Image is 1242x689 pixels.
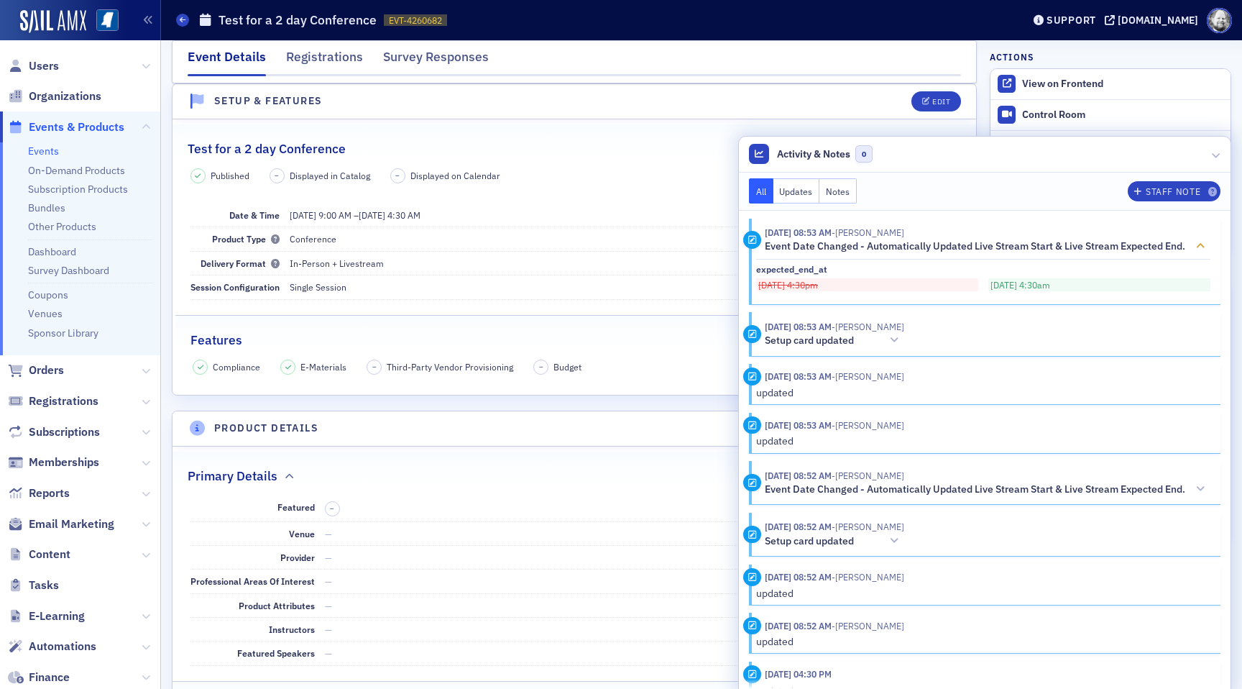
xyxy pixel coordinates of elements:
time: 9/9/2025 08:53 AM [765,227,832,238]
time: 9/9/2025 08:53 AM [765,321,832,332]
a: View on Frontend [990,69,1230,99]
div: Survey Responses [383,47,489,74]
a: Finance [8,670,70,685]
a: Memberships [8,455,99,470]
a: Subscription Products [28,183,128,196]
span: Displayed in Catalog [290,169,370,182]
div: Support [1046,14,1096,27]
span: In-Person + Livestream [290,257,384,269]
span: — [325,624,332,635]
span: – [372,362,377,372]
span: Tasks [29,578,59,593]
a: Other Products [28,220,96,233]
div: updated [756,434,1210,449]
span: Session Configuration [190,281,280,293]
time: 9/9/2025 08:53 AM [765,370,832,382]
span: Users [29,58,59,74]
h5: Setup card updated [765,334,854,347]
span: Featured [277,501,315,513]
span: Activity & Notes [777,147,850,162]
span: Aidan Sullivan [832,521,904,532]
span: Subscriptions [29,424,100,440]
span: Conference [290,233,336,245]
span: Product Type [212,233,280,245]
span: Product Attributes [239,600,315,611]
img: SailAMX [20,10,86,33]
div: [DOMAIN_NAME] [1118,14,1198,27]
div: updated [756,385,1210,401]
div: Event Details [188,47,266,76]
button: All [749,178,773,204]
a: Survey Dashboard [28,264,109,277]
span: Budget [553,360,581,373]
div: Activity [743,526,761,544]
button: Staff Note [1128,181,1220,201]
div: Update [743,416,761,434]
a: Sponsor Library [28,327,98,339]
a: Content [8,547,70,562]
span: Automations [29,639,96,654]
a: Events [28,145,59,158]
span: Aidan Sullivan [832,321,904,332]
span: Profile [1207,8,1232,33]
span: Reports [29,485,70,501]
h4: Setup & Features [214,93,322,109]
span: – [275,170,279,181]
div: Registrations [286,47,363,74]
span: E-Learning [29,608,85,624]
a: Automations [8,639,96,654]
span: Instructors [269,624,315,635]
div: View on Frontend [1022,78,1223,91]
a: Art Preview [990,130,1230,161]
h2: Test for a 2 day Conference [188,140,346,158]
span: Professional Areas Of Interest [190,575,315,587]
h4: Actions [990,50,1034,63]
div: updated [756,586,1210,601]
div: Update [743,617,761,635]
span: Events & Products [29,119,124,135]
h2: Primary Details [188,467,277,485]
span: Venue [289,528,315,539]
span: — [325,647,332,659]
span: [DATE] 4:30pm [756,278,978,291]
span: [DATE] [290,209,316,221]
h2: Features [190,331,242,350]
time: 9:00 AM [318,209,351,221]
time: 4:30 AM [387,209,420,221]
span: Third-Party Vendor Provisioning [387,360,513,373]
span: Orders [29,362,64,378]
button: Setup card updated [765,534,904,549]
button: Setup card updated [765,333,904,348]
div: Update [743,665,761,683]
button: Edit [911,91,961,111]
a: Email Marketing [8,516,114,532]
a: Coupons [28,288,68,301]
div: Update [743,368,761,385]
span: Email Marketing [29,516,114,532]
time: 9/9/2025 08:52 AM [765,620,832,631]
a: Orders [8,362,64,378]
h1: Test for a 2 day Conference [218,12,377,29]
span: – [539,362,543,372]
span: Aidan Sullivan [832,620,904,631]
div: expected_end_at [756,263,1210,275]
span: Published [211,169,249,182]
span: Aidan Sullivan [832,227,904,238]
span: Content [29,547,70,562]
span: — [325,552,332,563]
button: Notes [819,178,857,204]
span: Aidan Sullivan [832,571,904,583]
a: Users [8,58,59,74]
span: [DATE] [359,209,385,221]
span: – [330,503,334,514]
div: Activity [743,231,761,249]
span: Registrations [29,393,98,409]
span: Featured Speakers [237,647,315,659]
a: Tasks [8,578,59,593]
div: Activity [743,325,761,343]
span: 0 [855,145,873,163]
span: Aidan Sullivan [832,470,904,481]
a: Dashboard [28,245,76,258]
span: Aidan Sullivan [832,370,904,382]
